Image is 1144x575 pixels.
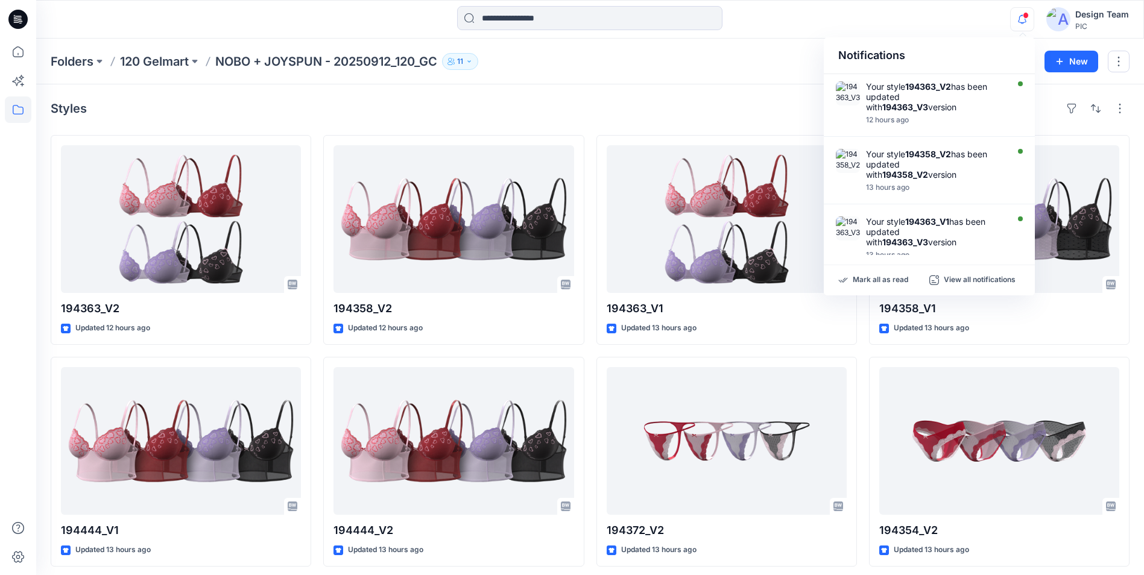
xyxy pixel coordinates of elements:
a: 120 Gelmart [120,53,189,70]
p: Updated 12 hours ago [75,322,150,335]
a: 194372_V2 [607,367,847,515]
div: Your style has been updated with version [866,149,1005,180]
a: 194363_V1 [607,145,847,293]
a: 194444_V1 [61,367,301,515]
img: 194358_V2 [836,149,860,173]
img: 194363_V3 [836,216,860,240]
img: 194363_V3 [836,81,860,105]
p: Updated 12 hours ago [348,322,423,335]
p: 194372_V2 [607,522,847,539]
a: 194358_V2 [333,145,574,293]
p: Updated 13 hours ago [75,544,151,556]
strong: 194358_V2 [905,149,951,159]
p: 11 [457,55,463,68]
p: 194358_V1 [879,300,1119,317]
p: NOBO + JOYSPUN - 20250912_120_GC [215,53,437,70]
p: 194444_V1 [61,522,301,539]
p: 194363_V2 [61,300,301,317]
a: 194363_V2 [61,145,301,293]
a: 194354_V2 [879,367,1119,515]
strong: 194358_V2 [882,169,928,180]
strong: 194363_V3 [882,102,928,112]
p: View all notifications [944,275,1016,286]
div: Design Team [1075,7,1129,22]
p: Updated 13 hours ago [894,544,969,556]
p: 194358_V2 [333,300,574,317]
div: PIC [1075,22,1129,31]
strong: 194363_V2 [905,81,951,92]
h4: Styles [51,101,87,116]
p: 194444_V2 [333,522,574,539]
div: Your style has been updated with version [866,216,1005,247]
div: Tuesday, October 14, 2025 12:37 [866,183,1005,192]
p: Updated 13 hours ago [621,544,697,556]
div: Notifications [824,37,1035,74]
a: 194444_V2 [333,367,574,515]
p: Updated 13 hours ago [894,322,969,335]
div: Tuesday, October 14, 2025 12:25 [866,251,1005,259]
button: New [1044,51,1098,72]
p: 194363_V1 [607,300,847,317]
div: Tuesday, October 14, 2025 12:44 [866,116,1005,124]
button: 11 [442,53,478,70]
strong: 194363_V3 [882,237,928,247]
a: Folders [51,53,93,70]
img: avatar [1046,7,1070,31]
div: Your style has been updated with version [866,81,1005,112]
p: 194354_V2 [879,522,1119,539]
strong: 194363_V1 [905,216,949,227]
p: Updated 13 hours ago [621,322,697,335]
p: Mark all as read [853,275,908,286]
p: Updated 13 hours ago [348,544,423,556]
